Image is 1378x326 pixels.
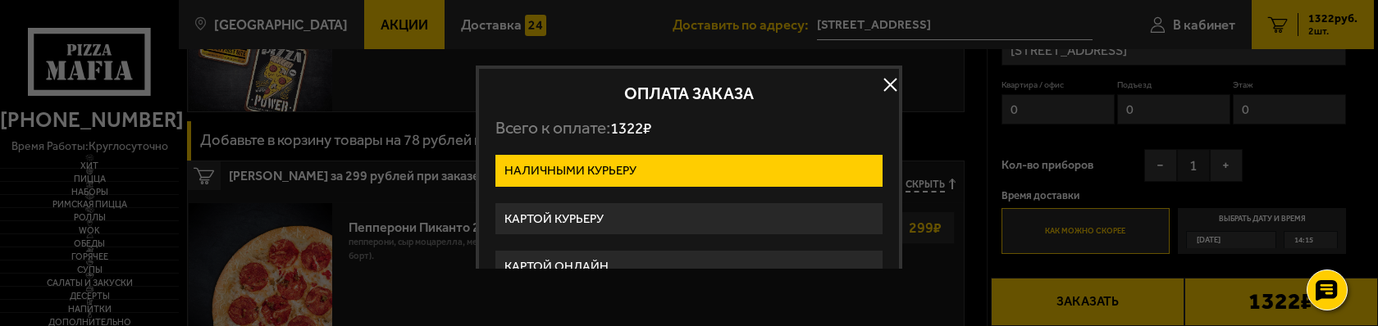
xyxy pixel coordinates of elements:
h2: Оплата заказа [495,85,883,102]
span: 1322 ₽ [610,119,651,138]
label: Наличными курьеру [495,155,883,187]
p: Всего к оплате: [495,118,883,138]
label: Картой онлайн [495,251,883,283]
label: Картой курьеру [495,203,883,235]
